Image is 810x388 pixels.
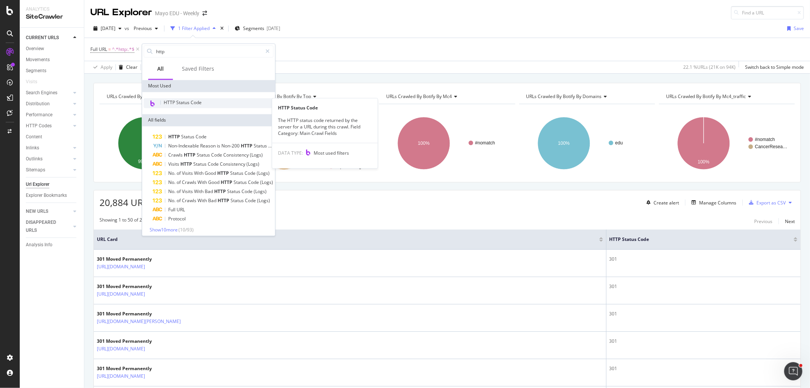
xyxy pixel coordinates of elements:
[125,25,131,32] span: vs
[90,22,125,35] button: [DATE]
[217,170,230,176] span: HTTP
[26,122,71,130] a: HTTP Codes
[101,64,112,70] div: Apply
[698,159,709,165] text: 100%
[220,161,246,167] span: Consistency
[418,141,430,146] text: 100%
[197,179,208,185] span: With
[794,25,804,32] div: Save
[168,197,177,204] span: No.
[609,256,797,263] div: 301
[182,170,194,176] span: Visits
[659,110,795,176] div: A chart.
[182,65,214,73] div: Saved Filters
[177,179,182,185] span: of
[112,44,134,55] span: ^.*http:.*$
[155,46,262,57] input: Search by field name
[194,170,205,176] span: With
[217,143,221,149] span: is
[754,217,772,226] button: Previous
[26,56,50,64] div: Movements
[755,137,775,142] text: #nomatch
[168,161,180,167] span: Visits
[167,22,219,35] button: 1 Filter Applied
[245,170,257,176] span: Code
[379,110,515,176] svg: A chart.
[177,170,182,176] span: of
[26,207,48,215] div: NEW URLS
[178,25,210,32] div: 1 Filter Applied
[218,197,231,204] span: HTTP
[26,34,71,42] a: CURRENT URLS
[214,188,227,195] span: HTTP
[278,149,303,156] span: DATA TYPE:
[26,133,79,141] a: Content
[519,110,655,176] div: A chart.
[101,25,115,32] span: 2025 Aug. 24th
[26,192,67,200] div: Explorer Bookmarks
[26,89,57,97] div: Search Engines
[243,25,264,32] span: Segments
[197,152,211,158] span: Status
[26,67,79,75] a: Segments
[168,179,177,185] span: No.
[138,159,151,164] text: 99.7%
[168,133,181,140] span: HTTP
[254,188,267,195] span: (Logs)
[26,241,79,249] a: Analysis Info
[194,188,205,195] span: With
[126,64,137,70] div: Clear
[202,11,207,16] div: arrow-right-arrow-left
[784,22,804,35] button: Save
[26,34,59,42] div: CURRENT URLS
[609,338,797,345] div: 301
[97,365,178,372] div: 301 Moved Permanently
[221,179,234,185] span: HTTP
[250,152,263,158] span: (Logs)
[90,61,112,73] button: Apply
[26,122,52,130] div: HTTP Codes
[26,133,42,141] div: Content
[168,170,177,176] span: No.
[177,197,182,204] span: of
[184,152,197,158] span: HTTP
[26,13,78,21] div: SiteCrawler
[558,141,570,146] text: 100%
[26,166,71,174] a: Sitemaps
[272,117,378,136] div: The HTTP status code returned by the server for a URL during this crawl. Field Category: Main Cra...
[116,61,137,73] button: Clear
[231,197,245,204] span: Status
[155,10,199,17] div: Mayo EDU - Weekly
[97,338,178,345] div: 301 Moved Permanently
[26,78,45,86] a: Visits
[97,310,214,317] div: 301 Moved Permanently
[211,152,223,158] span: Code
[97,290,145,298] a: [URL][DOMAIN_NAME]
[746,196,786,209] button: Export as CSV
[267,25,280,32] div: [DATE]
[150,226,178,233] span: Show 10 more
[97,283,178,290] div: 301 Moved Permanently
[26,219,71,234] a: DISAPPEARED URLS
[26,100,50,108] div: Distribution
[97,256,178,263] div: 301 Moved Permanently
[755,144,787,149] text: CancerResea…
[97,318,181,325] a: [URL][DOMAIN_NAME][PERSON_NAME]
[241,143,254,149] span: HTTP
[193,161,208,167] span: Status
[248,179,260,185] span: Code
[699,200,736,206] div: Manage Columns
[731,6,804,19] input: Find a URL
[181,133,196,140] span: Status
[90,6,152,19] div: URL Explorer
[107,93,183,100] span: URLs Crawled By Botify By pagetype
[242,188,254,195] span: Code
[234,179,248,185] span: Status
[26,89,71,97] a: Search Engines
[314,149,349,156] span: Most used filters
[609,365,797,372] div: 301
[182,188,194,195] span: Visits
[745,64,804,70] div: Switch back to Simple mode
[97,372,145,380] a: [URL][DOMAIN_NAME]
